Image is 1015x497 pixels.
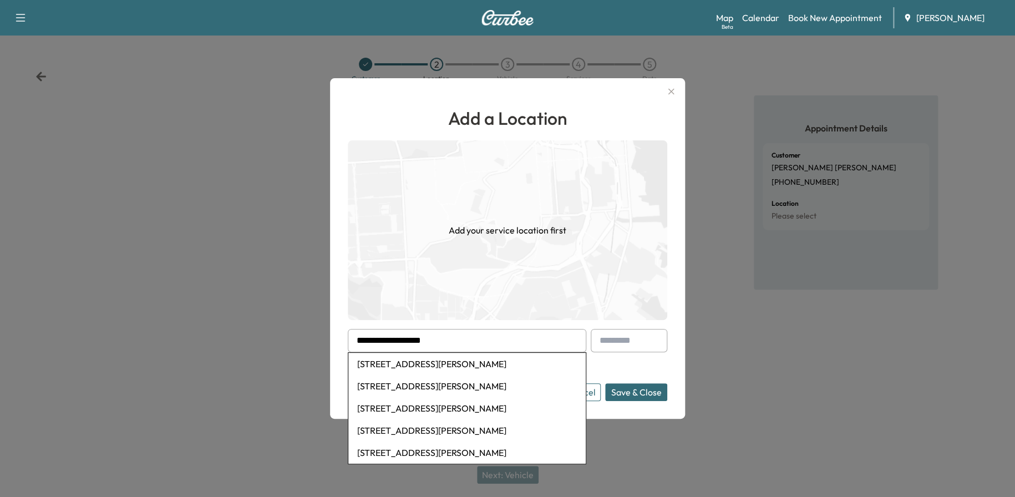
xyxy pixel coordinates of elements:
li: [STREET_ADDRESS][PERSON_NAME] [348,419,586,442]
h1: Add your service location first [449,224,566,237]
span: [PERSON_NAME] [916,11,984,24]
li: [STREET_ADDRESS][PERSON_NAME] [348,442,586,464]
a: MapBeta [716,11,733,24]
a: Book New Appointment [788,11,882,24]
img: empty-map-CL6vilOE.png [348,140,667,320]
h1: Add a Location [348,105,667,131]
li: [STREET_ADDRESS][PERSON_NAME] [348,375,586,397]
img: Curbee Logo [481,10,534,26]
li: [STREET_ADDRESS][PERSON_NAME] [348,397,586,419]
li: [STREET_ADDRESS][PERSON_NAME] [348,353,586,375]
a: Calendar [742,11,779,24]
button: Save & Close [605,383,667,401]
div: Beta [722,23,733,31]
